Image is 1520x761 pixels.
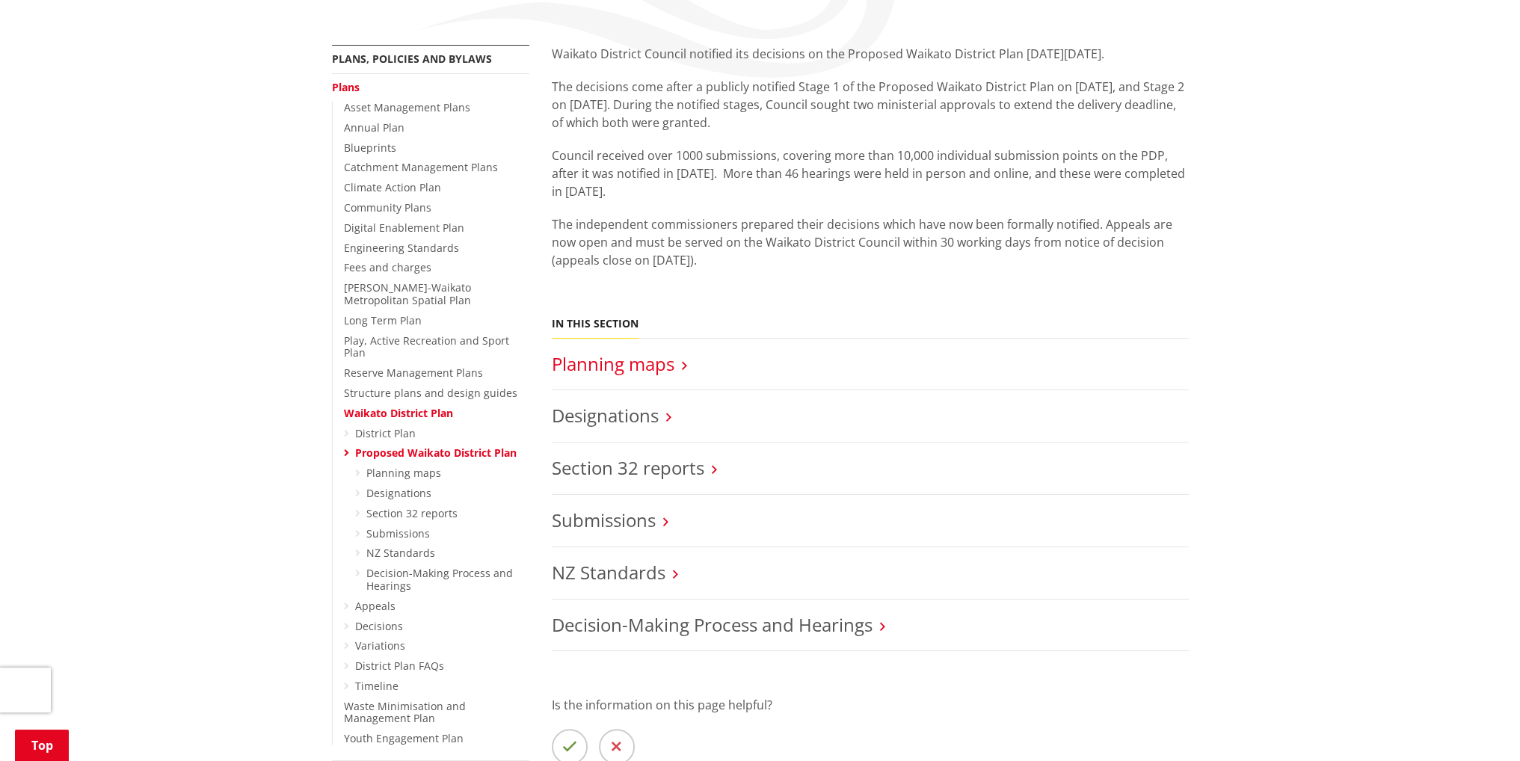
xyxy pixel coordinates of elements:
a: Appeals [355,599,396,613]
a: Designations [552,403,659,428]
a: Decisions [355,619,403,633]
a: Annual Plan [344,120,404,135]
a: Plans, policies and bylaws [332,52,492,66]
a: District Plan [355,426,416,440]
a: Submissions [552,508,656,532]
a: Asset Management Plans [344,100,470,114]
a: Decision-Making Process and Hearings [366,566,513,593]
a: Variations [355,638,405,653]
a: Play, Active Recreation and Sport Plan [344,333,509,360]
a: Youth Engagement Plan [344,731,464,745]
a: Blueprints [344,141,396,155]
p: The decisions come after a publicly notified Stage 1 of the Proposed Waikato District Plan on [DA... [552,78,1189,132]
a: Digital Enablement Plan [344,221,464,235]
a: Fees and charges [344,260,431,274]
a: Waikato District Plan [344,406,453,420]
a: [PERSON_NAME]-Waikato Metropolitan Spatial Plan [344,280,471,307]
p: Council received over 1000 submissions, covering more than 10,000 individual submission points on... [552,147,1189,200]
a: Section 32 reports [366,506,458,520]
a: Proposed Waikato District Plan [355,446,517,460]
p: The independent commissioners prepared their decisions which have now been formally notified. App... [552,215,1189,269]
a: Decision-Making Process and Hearings [552,612,873,637]
a: District Plan FAQs [355,659,444,673]
a: Reserve Management Plans [344,366,483,380]
a: Timeline [355,679,399,693]
a: Engineering Standards [344,241,459,255]
a: Submissions [366,526,430,540]
a: Designations [366,486,431,500]
a: NZ Standards [552,560,665,585]
a: Long Term Plan [344,313,422,327]
a: Plans [332,80,360,94]
a: Planning maps [552,351,674,376]
a: Community Plans [344,200,431,215]
p: Waikato District Council notified its decisions on the Proposed Waikato District Plan [DATE][DATE]. [552,45,1189,63]
h5: In this section [552,318,639,330]
a: Top [15,730,69,761]
a: Waste Minimisation and Management Plan [344,699,466,726]
a: Catchment Management Plans [344,160,498,174]
p: Is the information on this page helpful? [552,696,1189,714]
a: Section 32 reports [552,455,704,480]
a: Structure plans and design guides [344,386,517,400]
a: Climate Action Plan [344,180,441,194]
a: Planning maps [366,466,441,480]
iframe: Messenger Launcher [1451,698,1505,752]
a: NZ Standards [366,546,435,560]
